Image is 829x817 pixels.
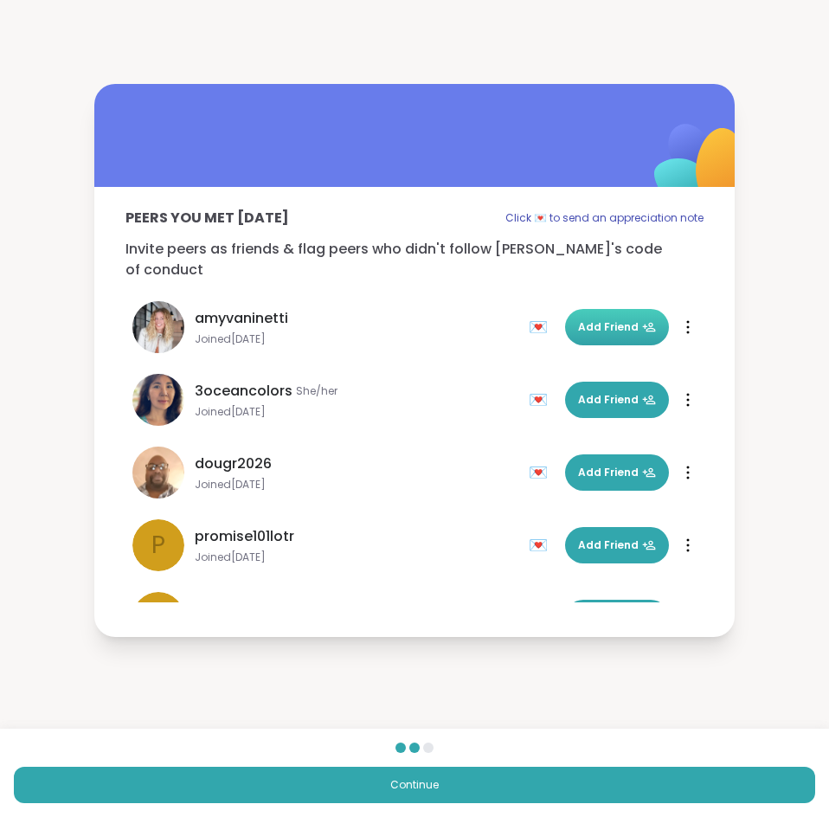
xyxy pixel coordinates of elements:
[195,478,518,492] span: Joined [DATE]
[125,208,289,228] p: Peers you met [DATE]
[195,332,518,346] span: Joined [DATE]
[195,599,308,620] span: angelaallen0218
[14,767,815,803] button: Continue
[565,600,669,636] button: Add Friend
[565,382,669,418] button: Add Friend
[151,527,165,563] span: p
[132,374,184,426] img: 3oceancolors
[195,308,288,329] span: amyvaninetti
[565,309,669,345] button: Add Friend
[578,319,656,335] span: Add Friend
[565,527,669,563] button: Add Friend
[578,392,656,408] span: Add Friend
[505,208,704,228] p: Click 💌 to send an appreciation note
[529,531,555,559] div: 💌
[125,239,704,280] p: Invite peers as friends & flag peers who didn't follow [PERSON_NAME]'s code of conduct
[529,386,555,414] div: 💌
[578,465,656,480] span: Add Friend
[529,459,555,486] div: 💌
[578,537,656,553] span: Add Friend
[529,313,555,341] div: 💌
[614,79,786,251] img: ShareWell Logomark
[132,301,184,353] img: amyvaninetti
[565,454,669,491] button: Add Friend
[195,381,292,402] span: 3oceancolors
[195,454,272,474] span: dougr2026
[195,550,518,564] span: Joined [DATE]
[195,405,518,419] span: Joined [DATE]
[296,384,337,398] span: She/her
[132,447,184,499] img: dougr2026
[151,600,167,636] span: a
[390,777,439,793] span: Continue
[195,526,294,547] span: promise101lotr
